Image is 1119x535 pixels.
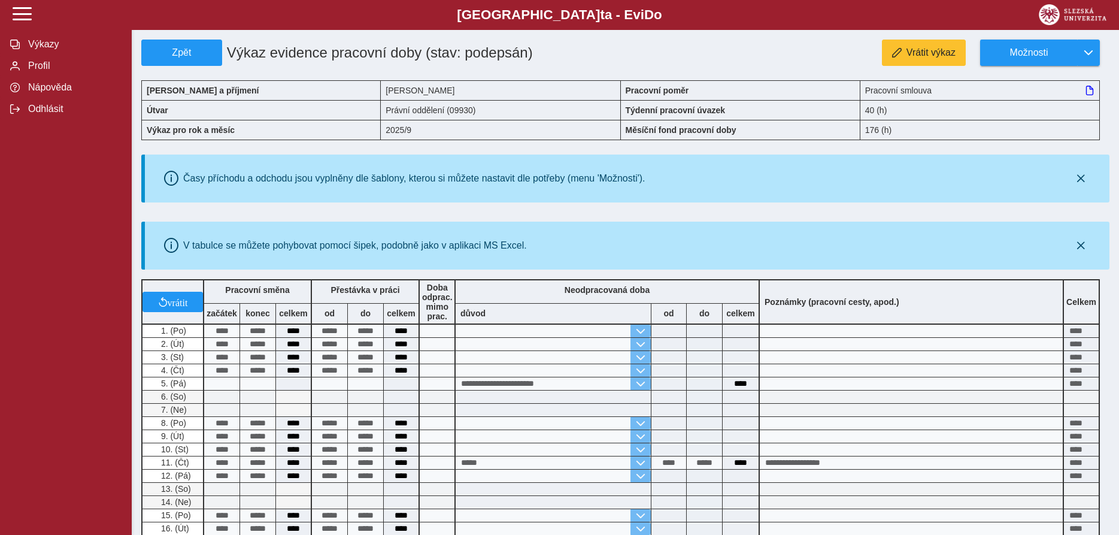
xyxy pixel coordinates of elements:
[147,86,259,95] b: [PERSON_NAME] a příjmení
[159,484,191,494] span: 13. (So)
[142,292,203,312] button: vrátit
[222,40,545,66] h1: Výkaz evidence pracovní doby (stav: podepsán)
[147,125,235,135] b: Výkaz pro rok a měsíc
[159,471,191,480] span: 12. (Pá)
[159,524,189,533] span: 16. (Út)
[600,7,604,22] span: t
[723,309,759,318] b: celkem
[25,61,122,71] span: Profil
[204,309,239,318] b: začátek
[159,379,186,388] span: 5. (Pá)
[1066,297,1096,307] b: Celkem
[183,240,527,251] div: V tabulce se můžete pohybovat pomocí šipek, podobně jako v aplikaci MS Excel.
[980,40,1077,66] button: Možnosti
[381,100,620,120] div: Právní oddělení (09930)
[159,445,189,454] span: 10. (St)
[159,431,184,441] span: 9. (Út)
[906,47,956,58] span: Vrátit výkaz
[159,497,192,507] span: 14. (Ne)
[1039,4,1106,25] img: logo_web_su.png
[141,40,222,66] button: Zpět
[381,120,620,140] div: 2025/9
[348,309,383,318] b: do
[654,7,662,22] span: o
[860,100,1100,120] div: 40 (h)
[159,392,186,401] span: 6. (So)
[460,309,486,318] b: důvod
[760,297,904,307] b: Poznámky (pracovní cesty, apod.)
[25,104,122,114] span: Odhlásit
[240,309,275,318] b: konec
[330,285,399,295] b: Přestávka v práci
[276,309,311,318] b: celkem
[159,418,186,428] span: 8. (Po)
[381,80,620,100] div: [PERSON_NAME]
[225,285,289,295] b: Pracovní směna
[147,105,168,115] b: Útvar
[159,458,189,467] span: 11. (Čt)
[990,47,1068,58] span: Možnosti
[384,309,419,318] b: celkem
[25,82,122,93] span: Nápověda
[159,510,191,520] span: 15. (Po)
[882,40,966,66] button: Vrátit výkaz
[312,309,347,318] b: od
[183,173,645,184] div: Časy příchodu a odchodu jsou vyplněny dle šablony, kterou si můžete nastavit dle potřeby (menu 'M...
[422,283,453,321] b: Doba odprac. mimo prac.
[147,47,217,58] span: Zpět
[159,339,184,349] span: 2. (Út)
[168,297,188,307] span: vrátit
[36,7,1083,23] b: [GEOGRAPHIC_DATA] a - Evi
[651,309,686,318] b: od
[626,105,726,115] b: Týdenní pracovní úvazek
[159,405,187,415] span: 7. (Ne)
[159,352,184,362] span: 3. (St)
[687,309,722,318] b: do
[626,125,736,135] b: Měsíční fond pracovní doby
[860,80,1100,100] div: Pracovní smlouva
[626,86,689,95] b: Pracovní poměr
[159,365,184,375] span: 4. (Čt)
[25,39,122,50] span: Výkazy
[565,285,650,295] b: Neodpracovaná doba
[644,7,654,22] span: D
[860,120,1100,140] div: 176 (h)
[159,326,186,335] span: 1. (Po)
